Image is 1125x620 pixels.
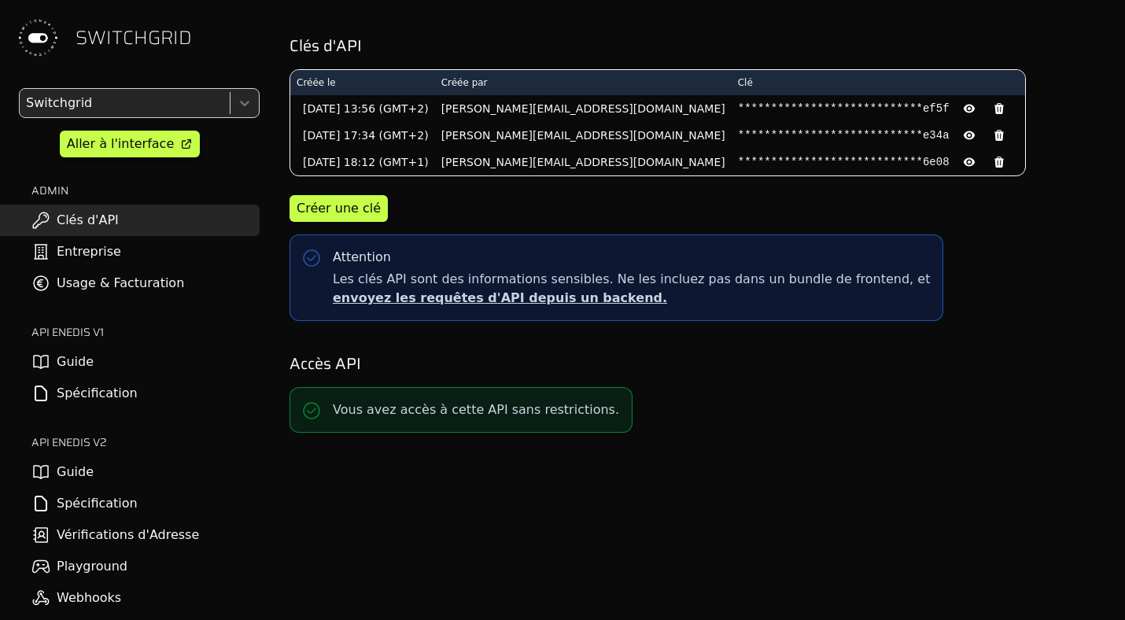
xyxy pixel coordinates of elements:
td: [PERSON_NAME][EMAIL_ADDRESS][DOMAIN_NAME] [435,122,732,149]
div: Créer une clé [297,199,381,218]
h2: API ENEDIS v1 [31,324,260,340]
button: Créer une clé [290,195,388,222]
td: [DATE] 13:56 (GMT+2) [290,95,435,122]
h2: API ENEDIS v2 [31,434,260,450]
img: Switchgrid Logo [13,13,63,63]
a: Aller à l'interface [60,131,200,157]
td: [DATE] 17:34 (GMT+2) [290,122,435,149]
td: [PERSON_NAME][EMAIL_ADDRESS][DOMAIN_NAME] [435,95,732,122]
div: Attention [333,248,391,267]
p: envoyez les requêtes d'API depuis un backend. [333,289,930,308]
td: [PERSON_NAME][EMAIL_ADDRESS][DOMAIN_NAME] [435,149,732,175]
span: SWITCHGRID [76,25,192,50]
h2: Clés d'API [290,35,1103,57]
h2: Accès API [290,352,1103,375]
span: Les clés API sont des informations sensibles. Ne les incluez pas dans un bundle de frontend, et [333,270,930,308]
th: Créée le [290,70,435,95]
p: Vous avez accès à cette API sans restrictions. [333,400,619,419]
th: Créée par [435,70,732,95]
th: Clé [732,70,1025,95]
td: [DATE] 18:12 (GMT+1) [290,149,435,175]
div: Aller à l'interface [67,135,174,153]
h2: ADMIN [31,183,260,198]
